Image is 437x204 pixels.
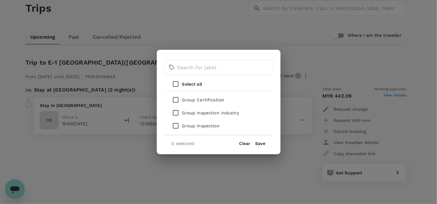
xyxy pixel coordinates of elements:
[177,60,273,75] input: Search for label
[182,110,239,116] p: Group Inspection Industry
[239,141,251,146] button: Clear
[182,123,220,129] p: Group Inspection
[182,81,202,87] p: Select all
[182,97,225,103] p: Group Certification
[172,140,195,147] p: 0 selected
[255,141,266,146] button: Save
